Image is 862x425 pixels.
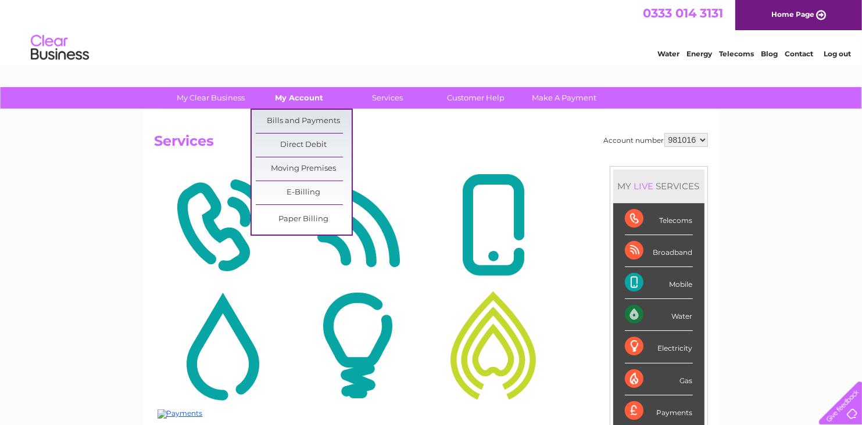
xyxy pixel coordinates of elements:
img: Mobile [428,169,558,282]
div: Electricity [625,331,693,363]
a: Direct Debit [256,134,352,157]
a: E-Billing [256,181,352,204]
a: My Clear Business [163,87,259,109]
div: Account number [604,133,708,147]
a: Energy [686,49,712,58]
div: MY SERVICES [613,170,704,203]
a: Services [339,87,435,109]
div: LIVE [632,181,656,192]
img: logo.png [30,30,90,66]
img: Water [158,289,287,402]
div: Mobile [625,267,693,299]
a: Paper Billing [256,208,352,231]
h2: Services [155,133,708,155]
div: Telecoms [625,203,693,235]
img: Telecoms [158,169,287,282]
div: Broadband [625,235,693,267]
a: 0333 014 3131 [643,6,723,20]
div: Water [625,299,693,331]
img: Broadband [293,169,423,282]
a: My Account [251,87,347,109]
a: Contact [785,49,813,58]
img: Electricity [293,289,423,402]
div: Clear Business is a trading name of Verastar Limited (registered in [GEOGRAPHIC_DATA] No. 3667643... [3,6,552,56]
img: Gas [428,289,558,402]
a: Telecoms [719,49,754,58]
img: Payments [158,409,203,419]
a: Moving Premises [256,157,352,181]
a: Blog [761,49,778,58]
a: Customer Help [428,87,524,109]
div: Gas [625,363,693,395]
a: Log out [824,49,851,58]
a: Bills and Payments [256,110,352,133]
a: Make A Payment [516,87,612,109]
a: Water [657,49,679,58]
